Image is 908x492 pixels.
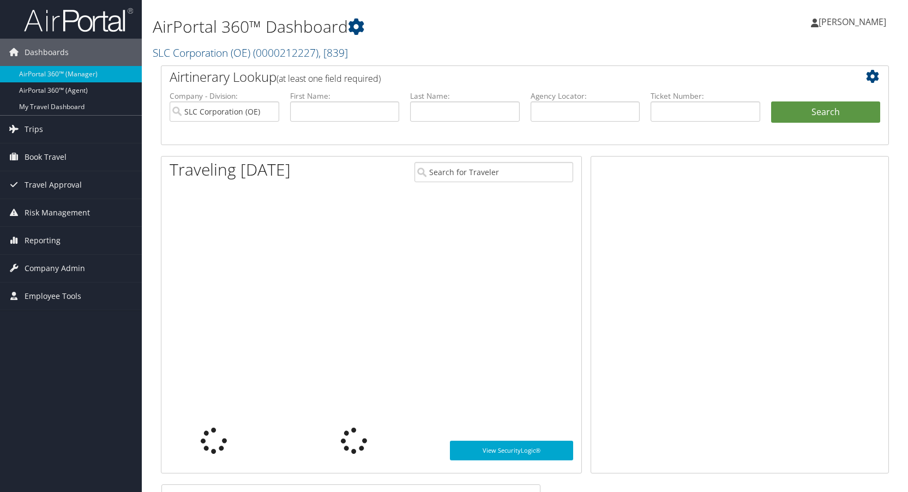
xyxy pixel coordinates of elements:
[170,158,291,181] h1: Traveling [DATE]
[24,7,133,33] img: airportal-logo.png
[276,73,381,85] span: (at least one field required)
[290,91,400,101] label: First Name:
[25,283,81,310] span: Employee Tools
[170,91,279,101] label: Company - Division:
[25,255,85,282] span: Company Admin
[414,162,573,182] input: Search for Traveler
[811,5,897,38] a: [PERSON_NAME]
[410,91,520,101] label: Last Name:
[25,39,69,66] span: Dashboards
[651,91,760,101] label: Ticket Number:
[25,116,43,143] span: Trips
[318,45,348,60] span: , [ 839 ]
[153,45,348,60] a: SLC Corporation (OE)
[170,68,820,86] h2: Airtinerary Lookup
[25,143,67,171] span: Book Travel
[531,91,640,101] label: Agency Locator:
[819,16,886,28] span: [PERSON_NAME]
[450,441,574,460] a: View SecurityLogic®
[25,227,61,254] span: Reporting
[253,45,318,60] span: ( 0000212227 )
[771,101,881,123] button: Search
[153,15,649,38] h1: AirPortal 360™ Dashboard
[25,171,82,199] span: Travel Approval
[25,199,90,226] span: Risk Management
